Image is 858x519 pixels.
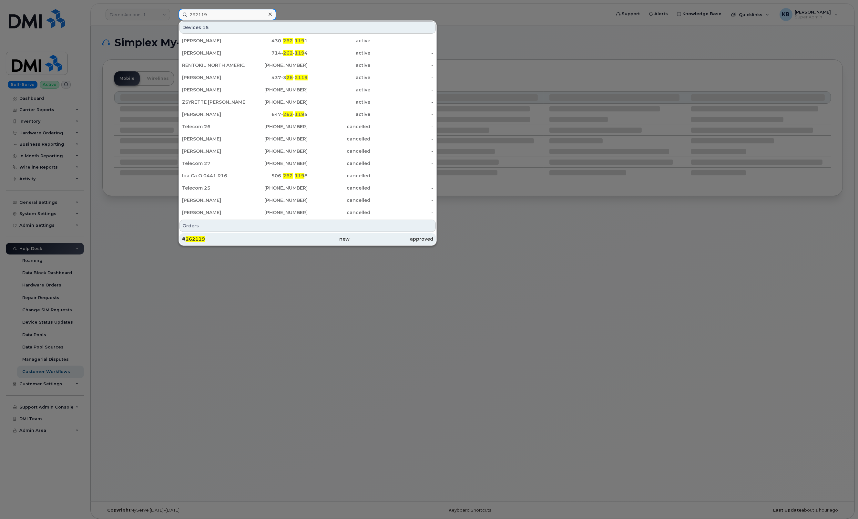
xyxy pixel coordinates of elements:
div: active [308,111,371,118]
div: [PHONE_NUMBER] [245,87,308,93]
div: cancelled [308,197,371,203]
div: - [371,172,434,179]
div: [PHONE_NUMBER] [245,197,308,203]
div: [PERSON_NAME] [182,111,245,118]
div: [PHONE_NUMBER] [245,148,308,154]
div: # [182,236,266,242]
div: 506- - 8 [245,172,308,179]
div: ZSYRETTE [PERSON_NAME] [182,99,245,105]
div: Telecom 25 [182,185,245,191]
a: ZSYRETTE [PERSON_NAME][PHONE_NUMBER]active- [179,96,436,108]
div: [PERSON_NAME] [182,74,245,81]
div: new [266,236,349,242]
div: Telecom 27 [182,160,245,167]
span: 2119 [295,75,308,80]
span: 262 [283,50,293,56]
a: [PERSON_NAME]430-262-1191active- [179,35,436,47]
span: 119 [295,38,304,44]
div: [PERSON_NAME] [182,209,245,216]
div: active [308,37,371,44]
a: [PERSON_NAME][PHONE_NUMBER]active- [179,84,436,96]
span: 119 [295,50,304,56]
div: - [371,62,434,68]
div: - [371,123,434,130]
div: active [308,87,371,93]
div: [PHONE_NUMBER] [245,160,308,167]
a: [PERSON_NAME][PHONE_NUMBER]cancelled- [179,194,436,206]
div: - [371,37,434,44]
a: Telecom 25[PHONE_NUMBER]cancelled- [179,182,436,194]
div: - [371,99,434,105]
div: RENTOKIL NORTH AMERICA INC [182,62,245,68]
div: - [371,111,434,118]
div: active [308,74,371,81]
span: 262 [283,111,293,117]
div: cancelled [308,172,371,179]
div: [PHONE_NUMBER] [245,185,308,191]
span: 262119 [186,236,205,242]
a: RENTOKIL NORTH AMERICA INC[PHONE_NUMBER]active- [179,59,436,71]
a: Telecom 27[PHONE_NUMBER]cancelled- [179,158,436,169]
div: [PHONE_NUMBER] [245,136,308,142]
div: [PERSON_NAME] [182,136,245,142]
span: 262 [283,38,293,44]
a: [PERSON_NAME][PHONE_NUMBER]cancelled- [179,207,436,218]
div: 430- - 1 [245,37,308,44]
div: cancelled [308,148,371,154]
a: [PERSON_NAME]714-262-1194active- [179,47,436,59]
div: active [308,50,371,56]
div: - [371,87,434,93]
div: [PERSON_NAME] [182,50,245,56]
div: Ipa Ca O 0441 R16 [182,172,245,179]
div: approved [350,236,433,242]
div: - [371,185,434,191]
div: [PHONE_NUMBER] [245,99,308,105]
a: [PERSON_NAME]437-326-2119active- [179,72,436,83]
div: cancelled [308,185,371,191]
div: [PERSON_NAME] [182,37,245,44]
div: - [371,148,434,154]
div: active [308,99,371,105]
span: 15 [202,24,209,31]
div: [PHONE_NUMBER] [245,209,308,216]
div: [PHONE_NUMBER] [245,123,308,130]
div: cancelled [308,209,371,216]
div: [PHONE_NUMBER] [245,62,308,68]
div: 714- - 4 [245,50,308,56]
a: #262119newapproved [179,233,436,245]
div: cancelled [308,123,371,130]
div: - [371,74,434,81]
span: 119 [295,111,304,117]
div: Orders [179,220,436,232]
a: [PERSON_NAME][PHONE_NUMBER]cancelled- [179,133,436,145]
div: cancelled [308,160,371,167]
div: - [371,160,434,167]
div: 437-3 - [245,74,308,81]
div: - [371,197,434,203]
div: - [371,50,434,56]
span: 119 [295,173,304,179]
div: [PERSON_NAME] [182,87,245,93]
a: [PERSON_NAME][PHONE_NUMBER]cancelled- [179,145,436,157]
div: 647- - 5 [245,111,308,118]
div: Telecom 26 [182,123,245,130]
span: 262 [283,173,293,179]
div: - [371,136,434,142]
a: [PERSON_NAME]647-262-1195active- [179,109,436,120]
div: [PERSON_NAME] [182,148,245,154]
div: - [371,209,434,216]
a: Telecom 26[PHONE_NUMBER]cancelled- [179,121,436,132]
a: Ipa Ca O 0441 R16506-262-1198cancelled- [179,170,436,182]
div: cancelled [308,136,371,142]
div: active [308,62,371,68]
div: Devices [179,21,436,34]
span: 26 [286,75,293,80]
div: [PERSON_NAME] [182,197,245,203]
